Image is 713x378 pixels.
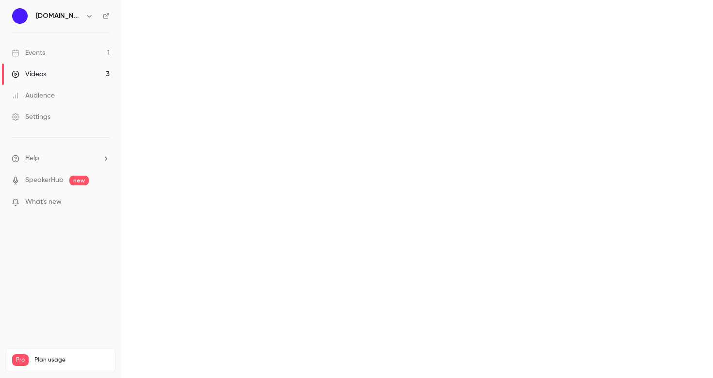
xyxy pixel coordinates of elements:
span: Pro [12,354,29,366]
li: help-dropdown-opener [12,153,110,164]
h6: [DOMAIN_NAME] [36,11,81,21]
a: SpeakerHub [25,175,64,185]
div: Videos [12,69,46,79]
div: Audience [12,91,55,100]
div: Events [12,48,45,58]
span: Plan usage [34,356,109,364]
img: IMG.LY [12,8,28,24]
span: What's new [25,197,62,207]
div: Settings [12,112,50,122]
span: new [69,176,89,185]
span: Help [25,153,39,164]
